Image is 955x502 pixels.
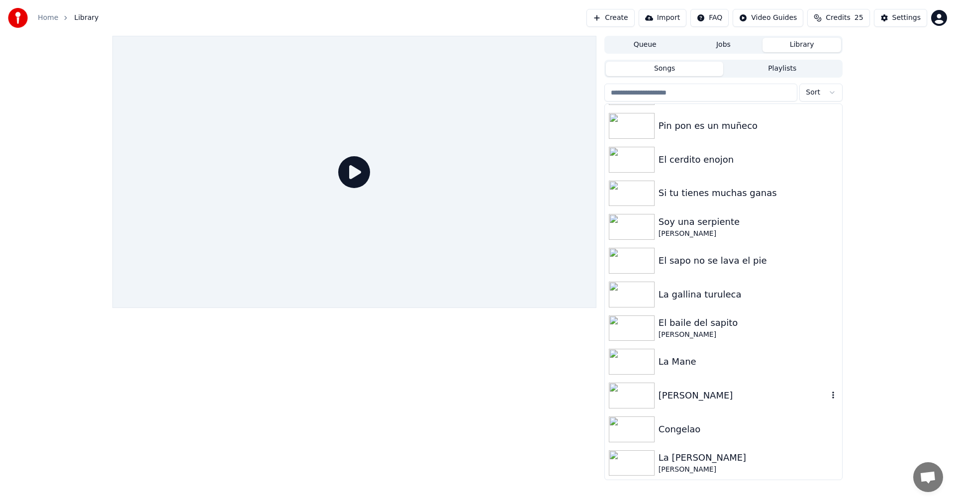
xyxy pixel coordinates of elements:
[8,8,28,28] img: youka
[659,186,838,200] div: Si tu tienes muchas ganas
[659,330,838,340] div: [PERSON_NAME]
[586,9,635,27] button: Create
[807,9,869,27] button: Credits25
[639,9,686,27] button: Import
[606,38,684,52] button: Queue
[659,119,838,133] div: Pin pon es un muñeco
[659,451,838,465] div: La [PERSON_NAME]
[659,389,828,402] div: [PERSON_NAME]
[659,355,838,369] div: La Mane
[659,229,838,239] div: [PERSON_NAME]
[733,9,803,27] button: Video Guides
[659,254,838,268] div: El sapo no se lava el pie
[855,13,863,23] span: 25
[806,88,820,98] span: Sort
[659,288,838,301] div: La gallina turuleca
[659,465,838,475] div: [PERSON_NAME]
[826,13,850,23] span: Credits
[723,62,841,76] button: Playlists
[913,462,943,492] div: Open chat
[659,153,838,167] div: El cerdito enojon
[659,215,838,229] div: Soy una serpiente
[659,316,838,330] div: El baile del sapito
[659,422,838,436] div: Congelao
[38,13,58,23] a: Home
[684,38,763,52] button: Jobs
[892,13,921,23] div: Settings
[38,13,98,23] nav: breadcrumb
[763,38,841,52] button: Library
[690,9,729,27] button: FAQ
[74,13,98,23] span: Library
[606,62,724,76] button: Songs
[874,9,927,27] button: Settings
